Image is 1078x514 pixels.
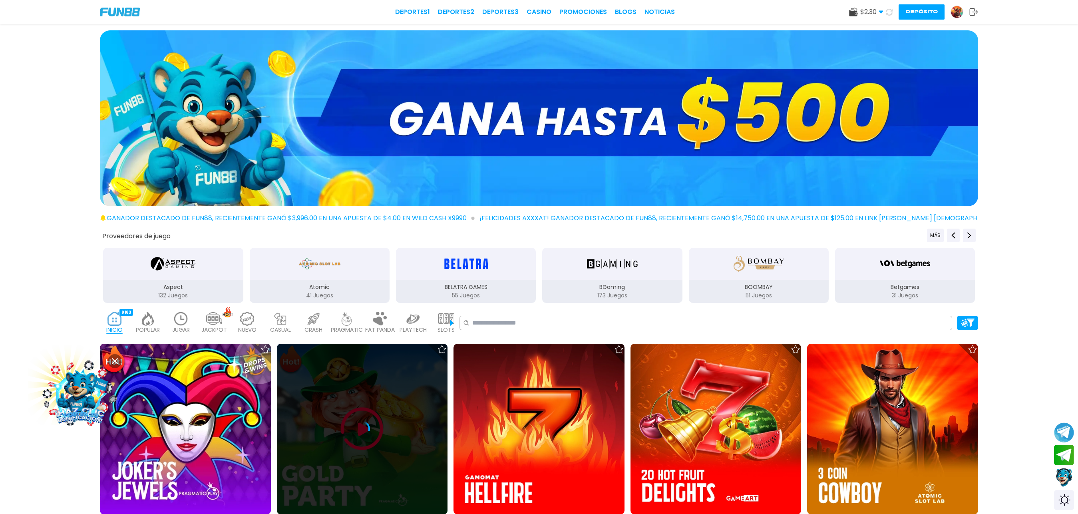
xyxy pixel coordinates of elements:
img: slots_light.webp [438,312,454,326]
p: JUGAR [172,326,190,334]
img: Platform Filter [961,319,975,327]
a: Promociones [559,7,607,17]
p: BELATRA GAMES [396,283,536,291]
p: INICIO [106,326,123,334]
p: Atomic [250,283,390,291]
a: CASINO [527,7,551,17]
p: CRASH [304,326,322,334]
button: Join telegram channel [1054,422,1074,443]
img: hot [223,307,233,318]
span: ¡FELICIDADES exxxx31! GANADOR DESTACADO DE FUN88, RECIENTEMENTE GANÓ $3,996.00 EN UNA APUESTA DE ... [35,213,475,223]
a: Deportes1 [395,7,430,17]
img: pragmatic_light.webp [339,312,355,326]
button: BGaming [539,247,685,304]
button: Next providers [963,229,976,242]
span: ¡FELICIDADES axxxat! GANADOR DESTACADO DE FUN88, RECIENTEMENTE GANÓ $14,750.00 EN UNA APUESTA DE ... [479,213,1047,223]
p: Aspect [103,283,243,291]
p: NUEVO [238,326,257,334]
button: BELATRA GAMES [393,247,539,304]
button: Aspect [100,247,246,304]
img: fat_panda_light.webp [372,312,388,326]
img: Aspect [151,253,195,275]
span: $ 2.30 [860,7,883,17]
p: 41 Juegos [250,291,390,300]
img: jackpot_light.webp [206,312,222,326]
p: SLOTS [438,326,455,334]
button: Join telegram [1054,445,1074,466]
p: CASUAL [270,326,291,334]
button: Previous providers [947,229,960,242]
button: Previous providers [927,229,944,242]
button: Betgames [832,247,978,304]
p: 132 Juegos [103,291,243,300]
p: 55 Juegos [396,291,536,300]
p: 173 Juegos [542,291,682,300]
button: Proveedores de juego [102,232,171,240]
img: Hot [101,345,127,376]
a: Deportes2 [438,7,474,17]
img: crash_light.webp [306,312,322,326]
p: BOOMBAY [689,283,829,291]
img: home_active.webp [107,312,123,326]
img: playtech_light.webp [405,312,421,326]
p: 31 Juegos [835,291,975,300]
img: Betgames [880,253,930,275]
p: PRAGMATIC [331,326,363,334]
p: 51 Juegos [689,291,829,300]
p: BGaming [542,283,682,291]
img: BOOMBAY [734,253,784,275]
a: Avatar [951,6,969,18]
p: FAT PANDA [365,326,395,334]
button: Atomic [247,247,393,304]
img: GANA hasta $500 [100,30,978,206]
img: Avatar [951,6,963,18]
a: BLOGS [615,7,636,17]
button: Depósito [899,4,945,20]
p: JACKPOT [201,326,227,334]
img: Image Link [44,358,116,430]
p: POPULAR [136,326,160,334]
img: popular_light.webp [140,312,156,326]
div: 9183 [119,309,133,316]
p: Betgames [835,283,975,291]
img: Atomic [297,253,342,275]
img: new_light.webp [239,312,255,326]
p: PLAYTECH [400,326,427,334]
img: BGaming [587,253,637,275]
img: recent_light.webp [173,312,189,326]
button: BOOMBAY [686,247,832,304]
button: Contact customer service [1054,467,1074,488]
a: NOTICIAS [644,7,675,17]
img: casual_light.webp [272,312,288,326]
img: Company Logo [100,8,140,16]
div: Switch theme [1054,490,1074,510]
img: BELATRA GAMES [441,253,491,275]
a: Deportes3 [482,7,519,17]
